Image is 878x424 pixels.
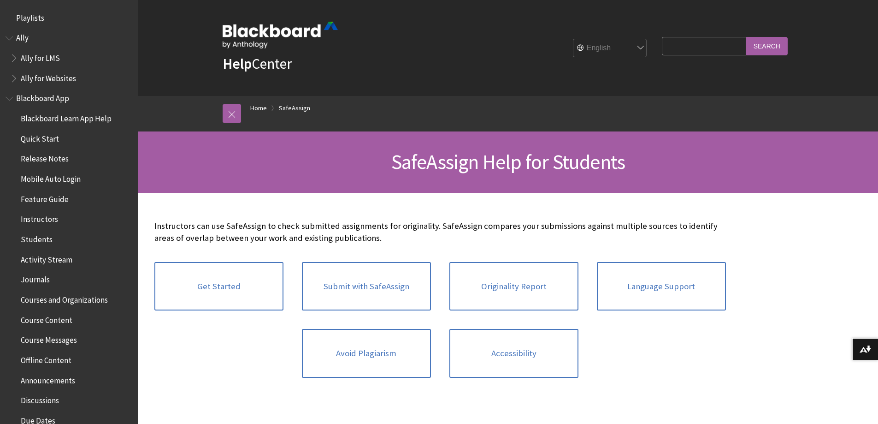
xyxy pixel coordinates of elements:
span: Ally for Websites [21,71,76,83]
nav: Book outline for Anthology Ally Help [6,30,133,86]
a: Language Support [597,262,726,311]
span: Activity Stream [21,252,72,264]
a: Originality Report [449,262,578,311]
a: Submit with SafeAssign [302,262,431,311]
a: SafeAssign [279,102,310,114]
select: Site Language Selector [573,39,647,58]
span: Blackboard App [16,91,69,103]
span: Courses and Organizations [21,292,108,305]
strong: Help [223,54,252,73]
span: Playlists [16,10,44,23]
span: Ally [16,30,29,43]
span: Announcements [21,373,75,385]
p: Instructors can use SafeAssign to check submitted assignments for originality. SafeAssign compare... [154,220,726,244]
span: Ally for LMS [21,50,60,63]
a: Accessibility [449,329,578,378]
span: Journals [21,272,50,285]
a: Home [250,102,267,114]
nav: Book outline for Playlists [6,10,133,26]
span: Offline Content [21,352,71,365]
span: Students [21,232,53,244]
span: Course Content [21,312,72,325]
span: Course Messages [21,333,77,345]
a: Avoid Plagiarism [302,329,431,378]
span: Instructors [21,212,58,224]
span: SafeAssign Help for Students [391,149,625,174]
img: Blackboard by Anthology [223,22,338,48]
input: Search [746,37,788,55]
span: Blackboard Learn App Help [21,111,112,123]
span: Mobile Auto Login [21,171,81,184]
span: Quick Start [21,131,59,143]
span: Feature Guide [21,191,69,204]
a: HelpCenter [223,54,292,73]
span: Release Notes [21,151,69,164]
a: Get Started [154,262,283,311]
span: Discussions [21,393,59,405]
